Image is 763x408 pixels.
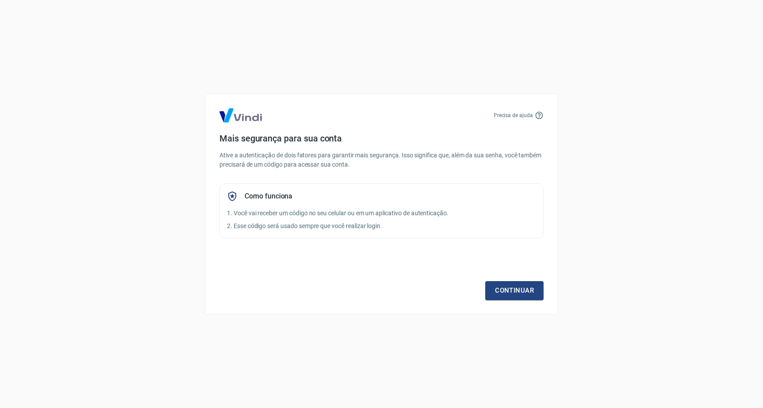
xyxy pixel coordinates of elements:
p: Ative a autenticação de dois fatores para garantir mais segurança. Isso significa que, além da su... [219,151,544,169]
img: Logo Vind [219,108,262,122]
p: 1. Você vai receber um código no seu celular ou em um aplicativo de autenticação. [227,209,536,218]
p: 2. Esse código será usado sempre que você realizar login. [227,221,536,231]
a: Continuar [485,281,544,300]
h4: Mais segurança para sua conta [219,133,544,144]
p: Precisa de ajuda [494,111,533,119]
h5: Como funciona [245,192,292,201]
